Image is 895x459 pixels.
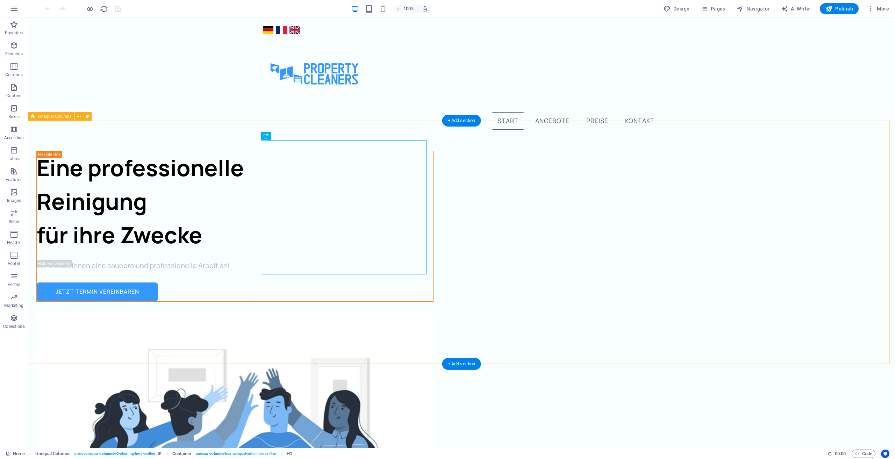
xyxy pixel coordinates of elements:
[864,3,892,14] button: More
[840,451,841,456] span: :
[5,30,23,36] p: Favorites
[4,135,24,141] p: Accordion
[393,5,418,13] button: 100%
[867,5,889,12] span: More
[6,93,22,99] p: Content
[781,5,811,12] span: AI Writer
[852,450,875,458] button: Code
[661,3,693,14] button: Design
[35,450,71,458] span: Click to select. Double-click to edit
[422,6,428,12] i: On resize automatically adjust zoom level to fit chosen device.
[35,450,293,458] nav: breadcrumb
[737,5,770,12] span: Navigator
[5,51,23,57] p: Elements
[403,5,415,13] h6: 100%
[3,324,24,329] p: Collections
[661,3,693,14] div: Design (Ctrl+Alt+Y)
[855,450,872,458] span: Code
[172,450,192,458] span: Click to select. Double-click to edit
[701,5,725,12] span: Pages
[442,115,481,127] div: + Add section
[820,3,859,14] button: Publish
[835,450,846,458] span: 00 00
[825,5,853,12] span: Publish
[5,72,23,78] p: Columns
[7,198,21,203] p: Images
[828,450,846,458] h6: Session time
[9,219,20,224] p: Slider
[8,156,20,162] p: Tables
[778,3,814,14] button: AI Writer
[664,5,690,12] span: Design
[86,5,94,13] button: Click here to leave preview mode and continue editing
[8,282,20,287] p: Forms
[698,3,728,14] button: Pages
[287,450,292,458] span: Click to select. Double-click to edit
[8,261,20,266] p: Footer
[195,450,276,458] span: . unequal-columns-box .unequal-columns-box-flex
[881,450,889,458] button: Usercentrics
[6,177,22,182] p: Features
[6,450,25,458] a: Click to cancel selection. Double-click to open Pages
[442,358,481,370] div: + Add section
[38,114,71,119] span: Unequal Columns
[8,114,20,120] p: Boxes
[73,450,155,458] span: . preset-unequal-columns-v2-cleaning-hero-section
[100,5,108,13] i: Reload page
[7,240,21,245] p: Header
[4,303,23,308] p: Marketing
[158,452,161,456] i: This element is a customizable preset
[100,5,108,13] button: reload
[734,3,773,14] button: Navigator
